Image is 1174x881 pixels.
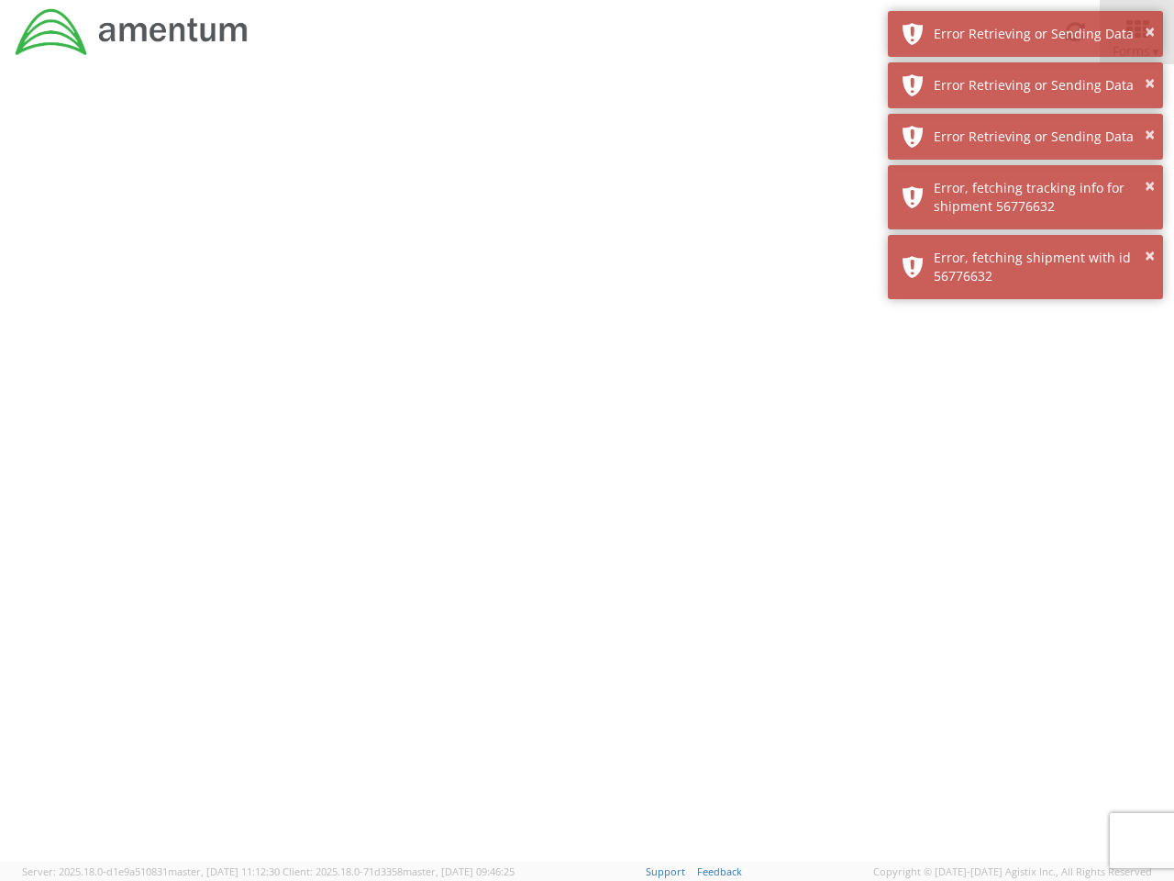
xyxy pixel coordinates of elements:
[934,76,1149,95] div: Error Retrieving or Sending Data
[14,6,250,58] img: dyn-intl-logo-049831509241104b2a82.png
[1145,19,1155,46] button: ×
[403,864,515,878] span: master, [DATE] 09:46:25
[22,864,280,878] span: Server: 2025.18.0-d1e9a510831
[934,179,1149,216] div: Error, fetching tracking info for shipment 56776632
[934,128,1149,146] div: Error Retrieving or Sending Data
[934,249,1149,285] div: Error, fetching shipment with id 56776632
[1145,71,1155,97] button: ×
[168,864,280,878] span: master, [DATE] 11:12:30
[697,864,742,878] a: Feedback
[873,864,1152,879] span: Copyright © [DATE]-[DATE] Agistix Inc., All Rights Reserved
[1145,173,1155,200] button: ×
[282,864,515,878] span: Client: 2025.18.0-71d3358
[934,25,1149,43] div: Error Retrieving or Sending Data
[1145,243,1155,270] button: ×
[1145,122,1155,149] button: ×
[646,864,685,878] a: Support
